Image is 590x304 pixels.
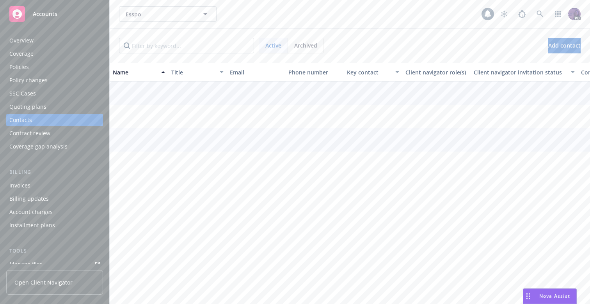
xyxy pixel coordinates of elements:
span: Esspo [126,10,193,18]
div: Quoting plans [9,101,46,113]
div: Tools [6,247,103,255]
div: Billing updates [9,193,49,205]
img: photo [568,8,581,20]
a: Contract review [6,127,103,140]
div: Contacts [9,114,32,126]
div: Overview [9,34,34,47]
a: Coverage gap analysis [6,140,103,153]
div: Key contact [347,68,391,76]
span: Add contact [548,42,581,49]
span: Accounts [33,11,57,17]
div: Billing [6,168,103,176]
a: Accounts [6,3,103,25]
button: Add contact [548,38,581,53]
div: Account charges [9,206,53,218]
div: Coverage gap analysis [9,140,68,153]
button: Nova Assist [523,288,577,304]
button: Title [168,63,227,81]
button: Client navigator role(s) [402,63,471,81]
span: Active [265,41,281,49]
button: Phone number [285,63,344,81]
button: Name [110,63,168,81]
a: Quoting plans [6,101,103,113]
div: Email [230,68,282,76]
div: Coverage [9,48,34,60]
div: Title [171,68,215,76]
span: Archived [294,41,317,49]
div: Manage files [9,258,43,270]
div: Invoices [9,179,30,192]
button: Email [227,63,285,81]
button: Esspo [119,6,217,22]
a: Switch app [550,6,566,22]
div: Client navigator invitation status [474,68,566,76]
button: Key contact [344,63,402,81]
div: SSC Cases [9,87,36,100]
a: Overview [6,34,103,47]
input: Filter by keyword... [119,38,254,53]
a: SSC Cases [6,87,103,100]
a: Account charges [6,206,103,218]
span: Open Client Navigator [14,278,73,286]
a: Policy changes [6,74,103,87]
div: Contract review [9,127,50,140]
div: Client navigator role(s) [405,68,467,76]
a: Policies [6,61,103,73]
a: Search [532,6,548,22]
div: Phone number [288,68,341,76]
a: Billing updates [6,193,103,205]
div: Policies [9,61,29,73]
div: Name [113,68,156,76]
a: Invoices [6,179,103,192]
a: Installment plans [6,219,103,232]
a: Contacts [6,114,103,126]
div: Drag to move [523,289,533,304]
a: Report a Bug [514,6,530,22]
a: Manage files [6,258,103,270]
div: Policy changes [9,74,48,87]
button: Client navigator invitation status [471,63,578,81]
span: Nova Assist [539,293,570,299]
a: Coverage [6,48,103,60]
a: Stop snowing [496,6,512,22]
div: Installment plans [9,219,55,232]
